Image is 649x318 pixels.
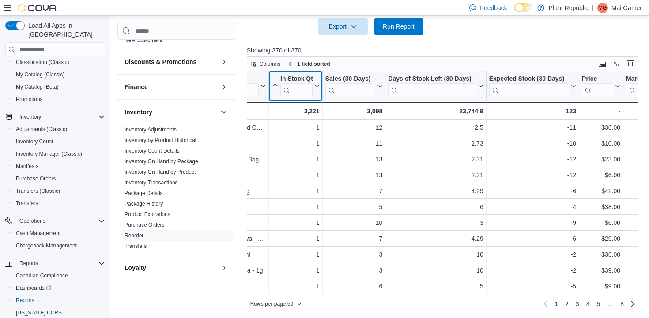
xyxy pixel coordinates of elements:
a: Page 3 of 8 [572,297,583,311]
a: Manifests [12,161,42,172]
div: Price [582,75,613,97]
div: 6 [325,281,382,292]
div: -4 [489,202,576,212]
h3: Finance [125,82,148,91]
a: Transfers [12,198,42,209]
div: 13 [325,154,382,165]
span: Transfers (Classic) [12,186,105,196]
button: Inventory [219,107,229,117]
div: 3 [325,249,382,260]
span: Promotions [16,96,43,103]
span: Canadian Compliance [16,272,68,279]
div: Price [582,75,613,83]
h3: Discounts & Promotions [125,57,196,66]
div: 123 [489,106,576,116]
span: Rows per page : 50 [250,300,293,307]
div: -5 [489,281,576,292]
div: 5 [325,202,382,212]
div: $10.00 [582,138,620,149]
div: 3,098 [325,106,382,116]
span: Reorder [125,232,143,239]
button: Chargeback Management [9,239,109,252]
button: Operations [2,215,109,227]
div: 1 [272,122,320,133]
button: In Stock Qty [272,75,320,97]
div: 7 [325,233,382,244]
span: Reports [12,295,105,306]
p: Showing 370 of 370 [247,46,642,55]
ul: Pagination for preceding grid [551,297,627,311]
div: $29.00 [582,233,620,244]
span: Promotions [12,94,105,105]
span: Manifests [16,163,38,170]
div: NightNight - Full Spectrum CBN+CBD Oil - Sativa - 30ml [95,249,266,260]
div: Station House - Northern Lights Milled - Indica - 2g [95,138,266,149]
div: 3 [388,217,483,228]
a: Purchase Orders [12,173,60,184]
button: Loyalty [125,263,217,272]
span: Package History [125,200,163,207]
button: Run Report [374,18,423,35]
a: Next page [627,299,638,309]
button: Reports [16,258,42,269]
div: 2.5 [388,122,483,133]
div: 1 [272,170,320,180]
div: 1 [272,265,320,276]
span: My Catalog (Beta) [16,83,59,90]
a: Dashboards [9,282,109,294]
span: Classification (Classic) [16,59,69,66]
span: Operations [19,217,45,224]
a: Inventory Count [12,136,57,147]
a: New Customers [125,37,162,43]
div: 3,221 [272,106,320,116]
div: -12 [489,170,576,180]
a: Cash Management [12,228,64,239]
a: Inventory Manager (Classic) [12,149,86,159]
span: My Catalog (Classic) [16,71,65,78]
div: In Stock Qty [280,75,313,97]
img: Cova [18,4,57,12]
div: -9 [489,217,576,228]
div: 2.73 [388,138,483,149]
button: Canadian Compliance [9,269,109,282]
button: Inventory Count [9,135,109,148]
a: Inventory by Product Historical [125,137,196,143]
a: Purchase Orders [125,222,165,228]
button: Price [582,75,620,97]
a: Reorder [125,232,143,239]
a: Inventory On Hand by Product [125,169,196,175]
span: New Customers [125,37,162,44]
div: $39.00 [582,265,620,276]
button: Inventory [16,112,45,122]
div: -6 [489,186,576,196]
p: Mai Gamer [611,3,642,13]
div: Sweet Justice - Cherry Cola 10 - Hybrid - 355ml [95,281,266,292]
div: In Stock Qty [280,75,313,83]
span: Inventory Adjustments [125,126,177,133]
a: Page 4 of 8 [583,297,593,311]
div: -10 [489,138,576,149]
div: MTL Cannabis - Strawberry n' [PERSON_NAME] - Sativa - 3.5g [95,233,266,244]
span: Package Details [125,190,163,197]
button: Finance [125,82,217,91]
button: Promotions [9,93,109,105]
div: Endgame - Crooklyn Diesel Diamonds - Indica - 1g [95,202,266,212]
a: [US_STATE] CCRS [12,307,65,318]
span: 5 [596,299,600,308]
span: My Catalog (Beta) [12,82,105,92]
p: | [592,3,594,13]
button: Cash Management [9,227,109,239]
div: -12 [489,154,576,165]
a: Page 5 of 8 [593,297,604,311]
a: Package History [125,201,163,207]
div: $42.00 [582,186,620,196]
div: $36.00 [582,122,620,133]
div: 10 [388,249,483,260]
div: Phresh - Summer Punch - Hybrid - 355ml [95,170,266,180]
a: Reports [12,295,38,306]
button: Reports [9,294,109,307]
div: 12 [325,122,382,133]
button: Previous page [540,299,551,309]
div: Product [95,75,259,97]
div: Good Supply - Grower's Choice Sativa Pre-Roll - 1x1g [95,217,266,228]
